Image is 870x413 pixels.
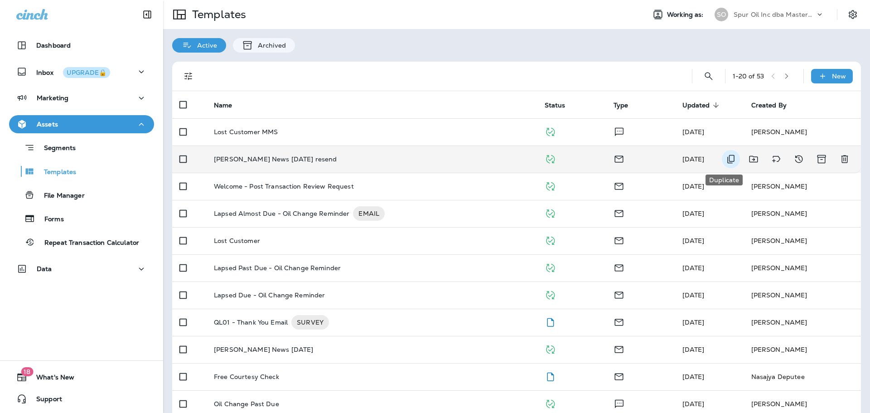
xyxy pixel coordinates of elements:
[744,282,861,309] td: [PERSON_NAME]
[37,121,58,128] p: Assets
[545,154,556,162] span: Published
[188,8,246,21] p: Templates
[291,318,329,327] span: SURVEY
[715,8,728,21] div: SO
[545,236,556,244] span: Published
[545,399,556,407] span: Published
[614,127,625,135] span: Text
[291,315,329,330] div: SURVEY
[21,367,33,376] span: 18
[214,206,349,221] p: Lapsed Almost Due - Oil Change Reminder
[700,67,718,85] button: Search Templates
[722,150,740,168] button: Duplicate
[744,118,861,146] td: [PERSON_NAME]
[353,209,385,218] span: EMAIL
[744,336,861,363] td: [PERSON_NAME]
[614,399,625,407] span: Text
[9,36,154,54] button: Dashboard
[36,42,71,49] p: Dashboard
[832,73,846,80] p: New
[214,346,314,353] p: [PERSON_NAME] News [DATE]
[682,102,710,109] span: Updated
[35,168,76,177] p: Templates
[744,150,763,168] button: Move to folder
[614,317,624,326] span: Email
[193,42,217,49] p: Active
[545,102,565,109] span: Status
[767,150,785,168] button: Add tags
[37,265,52,272] p: Data
[614,345,624,353] span: Email
[214,373,279,380] p: Free Courtesy Check
[214,155,337,163] p: [PERSON_NAME] News [DATE] resend
[214,292,325,299] p: Lapsed Due - Oil Change Reminder
[614,209,624,217] span: Email
[9,138,154,157] button: Segments
[214,183,354,190] p: Welcome - Post Transaction Review Request
[614,263,624,271] span: Email
[682,209,705,218] span: Nasajya Deputee
[682,128,705,136] span: Diego Arriola
[614,236,624,244] span: Email
[545,372,556,380] span: Draft
[812,150,831,168] button: Archive
[545,181,556,189] span: Published
[682,237,705,245] span: Diego Arriola
[614,290,624,298] span: Email
[27,395,62,406] span: Support
[682,101,722,109] span: Updated
[9,368,154,386] button: 18What's New
[36,67,110,77] p: Inbox
[67,69,106,76] div: UPGRADE🔒
[733,73,764,80] div: 1 - 20 of 53
[682,155,705,163] span: Miranda Gilbert
[682,318,705,326] span: Priscilla Valverde
[545,290,556,298] span: Published
[545,127,556,135] span: Published
[63,67,110,78] button: UPGRADE🔒
[682,400,705,408] span: Jason Munk
[35,144,76,153] p: Segments
[214,400,279,408] p: Oil Change Past Due
[682,264,705,272] span: Nasajya Deputee
[734,11,815,18] p: Spur Oil Inc dba MasterLube
[214,315,288,330] p: QL01 - Thank You Email
[214,101,244,109] span: Name
[545,101,577,109] span: Status
[214,264,341,272] p: Lapsed Past Due - Oil Change Reminder
[37,94,68,102] p: Marketing
[9,390,154,408] button: Support
[751,102,787,109] span: Created By
[667,11,706,19] span: Working as:
[9,162,154,181] button: Templates
[614,101,640,109] span: Type
[682,182,705,190] span: Nasajya Deputee
[35,239,139,248] p: Repeat Transaction Calculator
[744,173,861,200] td: [PERSON_NAME]
[135,5,160,24] button: Collapse Sidebar
[845,6,861,23] button: Settings
[253,42,286,49] p: Archived
[614,181,624,189] span: Email
[9,185,154,204] button: File Manager
[682,291,705,299] span: Nasajya Deputee
[9,233,154,252] button: Repeat Transaction Calculator
[790,150,808,168] button: View Changelog
[744,227,861,254] td: [PERSON_NAME]
[614,372,624,380] span: Email
[836,150,854,168] button: Delete
[744,254,861,282] td: [PERSON_NAME]
[744,363,861,390] td: Nasajya Deputee
[614,102,628,109] span: Type
[214,237,260,244] p: Lost Customer
[214,128,278,136] p: Lost Customer MMS
[35,215,64,224] p: Forms
[614,154,624,162] span: Email
[9,115,154,133] button: Assets
[545,263,556,271] span: Published
[9,89,154,107] button: Marketing
[744,309,861,336] td: [PERSON_NAME]
[744,200,861,227] td: [PERSON_NAME]
[682,345,705,354] span: Miranda Gilbert
[214,102,232,109] span: Name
